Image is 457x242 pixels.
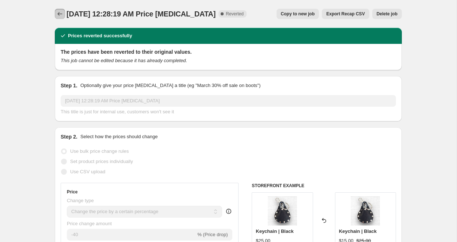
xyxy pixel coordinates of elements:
span: Use bulk price change rules [70,148,129,154]
span: Set product prices individually [70,159,133,164]
button: Price change jobs [55,9,65,19]
img: 43-Keychain_Black-B_80x.jpg [268,196,297,226]
span: This title is just for internal use, customers won't see it [61,109,174,114]
span: Change type [67,198,94,203]
span: Keychain | Black [256,228,293,234]
span: % (Price drop) [197,232,228,237]
button: Copy to new job [277,9,319,19]
h6: STOREFRONT EXAMPLE [252,183,396,189]
span: Copy to new job [281,11,315,17]
i: This job cannot be edited because it has already completed. [61,58,187,63]
span: Export Recap CSV [326,11,365,17]
span: Use CSV upload [70,169,105,174]
h2: The prices have been reverted to their original values. [61,48,396,56]
h3: Price [67,189,77,195]
input: 30% off holiday sale [61,95,396,107]
span: Price change amount [67,221,112,226]
img: 43-Keychain_Black-B_80x.jpg [351,196,380,226]
span: Keychain | Black [339,228,377,234]
button: Export Recap CSV [322,9,369,19]
button: Delete job [372,9,402,19]
div: help [225,208,232,215]
span: Delete job [377,11,397,17]
h2: Step 2. [61,133,77,140]
span: [DATE] 12:28:19 AM Price [MEDICAL_DATA] [66,10,216,18]
h2: Prices reverted successfully [68,32,132,39]
input: -15 [67,229,196,241]
span: Reverted [226,11,244,17]
h2: Step 1. [61,82,77,89]
p: Optionally give your price [MEDICAL_DATA] a title (eg "March 30% off sale on boots") [80,82,260,89]
p: Select how the prices should change [80,133,158,140]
